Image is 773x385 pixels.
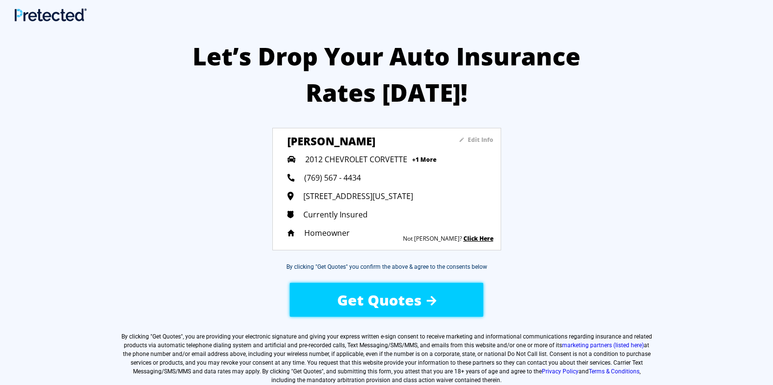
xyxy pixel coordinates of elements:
[463,234,493,243] a: Click Here
[542,368,579,375] a: Privacy Policy
[305,154,407,165] span: 2012 CHEVROLET CORVETTE
[15,8,87,21] img: Main Logo
[303,209,368,220] span: Currently Insured
[403,234,462,243] sapn: Not [PERSON_NAME]?
[468,136,493,144] sapn: Edit Info
[152,333,181,340] span: Get Quotes
[120,332,653,385] label: By clicking " ", you are providing your electronic signature and giving your express written e-si...
[287,134,430,148] h3: [PERSON_NAME]
[589,368,639,375] a: Terms & Conditions
[562,342,644,349] a: marketing partners (listed here)
[337,290,422,310] span: Get Quotes
[184,38,590,111] h2: Let’s Drop Your Auto Insurance Rates [DATE]!
[303,191,413,201] span: [STREET_ADDRESS][US_STATE]
[304,172,361,183] span: (769) 567 - 4434
[304,228,350,238] span: Homeowner
[290,283,483,317] button: Get Quotes
[412,155,436,164] span: +1 More
[286,262,487,271] div: By clicking "Get Quotes" you confirm the above & agree to the consents below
